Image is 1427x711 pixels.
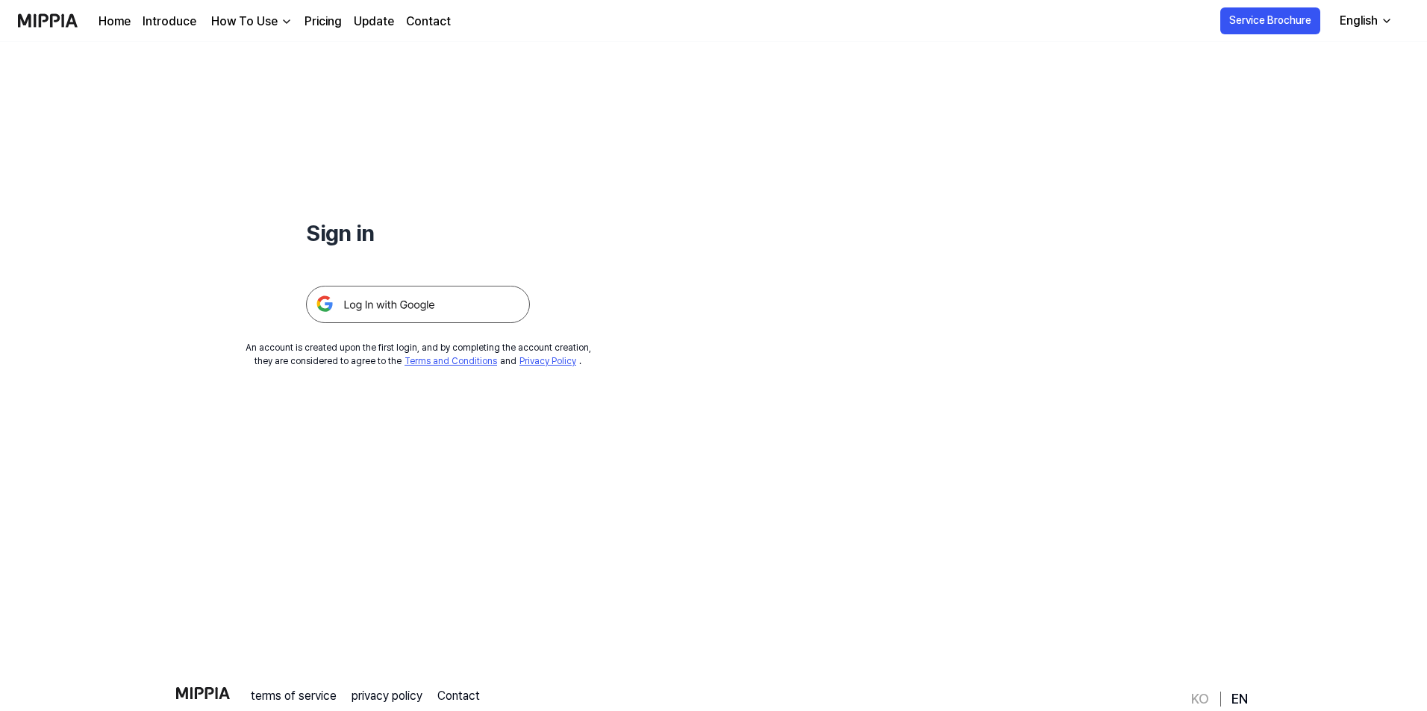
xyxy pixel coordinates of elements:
[406,13,451,31] a: Contact
[306,216,530,250] h1: Sign in
[143,13,196,31] a: Introduce
[1337,12,1381,30] div: English
[305,13,342,31] a: Pricing
[1191,690,1209,708] a: KO
[354,13,394,31] a: Update
[519,356,576,366] a: Privacy Policy
[1231,690,1248,708] a: EN
[405,356,497,366] a: Terms and Conditions
[281,16,293,28] img: down
[208,13,293,31] button: How To Use
[352,687,422,705] a: privacy policy
[1328,6,1402,36] button: English
[208,13,281,31] div: How To Use
[251,687,337,705] a: terms of service
[99,13,131,31] a: Home
[437,687,480,705] a: Contact
[246,341,591,368] div: An account is created upon the first login, and by completing the account creation, they are cons...
[1220,7,1320,34] button: Service Brochure
[306,286,530,323] img: 구글 로그인 버튼
[176,687,230,699] img: logo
